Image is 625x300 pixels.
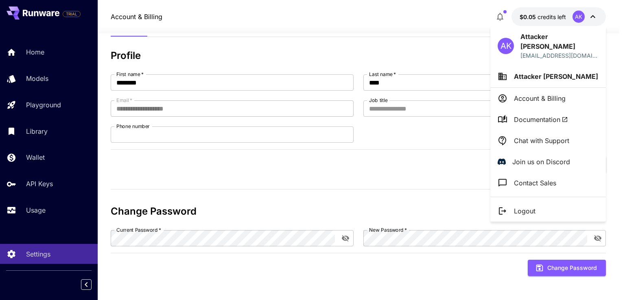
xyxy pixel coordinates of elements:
span: Documentation [514,115,568,124]
p: Contact Sales [514,178,556,188]
button: Attacker [PERSON_NAME] [490,65,606,87]
p: Chat with Support [514,136,569,146]
p: [EMAIL_ADDRESS][DOMAIN_NAME] [520,51,599,60]
p: Account & Billing [514,93,566,103]
div: rafeha850@gmail.com [520,51,599,60]
p: Logout [514,206,535,216]
span: Attacker [PERSON_NAME] [514,72,598,80]
p: Attacker [PERSON_NAME] [520,32,599,51]
div: AK [498,38,514,54]
p: Join us on Discord [512,157,570,167]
